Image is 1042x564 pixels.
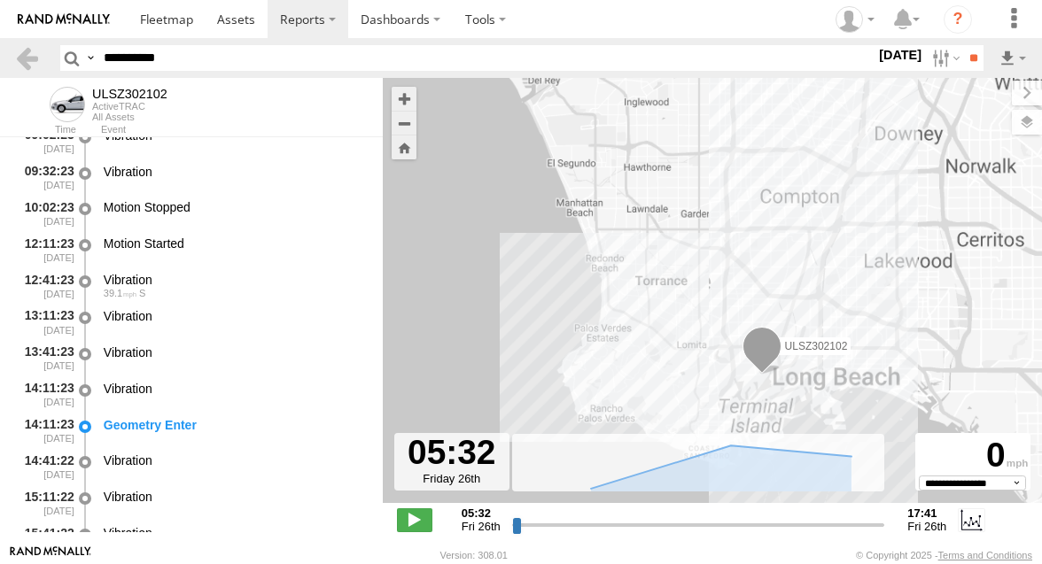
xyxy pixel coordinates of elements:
a: Back to previous Page [14,45,40,71]
div: Motion Started [104,236,366,251]
div: Vibration [104,272,366,288]
div: Version: 308.01 [440,550,508,560]
label: Play/Stop [397,508,432,531]
div: 10:02:23 [DATE] [14,197,76,230]
div: Vibration [104,489,366,505]
span: Fri 26th Sep 2025 [462,520,501,533]
div: 12:41:23 [DATE] [14,269,76,302]
div: Vibration [104,452,366,468]
img: rand-logo.svg [18,13,110,26]
label: Search Filter Options [925,45,963,71]
div: Zulema McIntosch [829,6,881,33]
div: ULSZ302102 - View Asset History [92,87,167,101]
div: 15:11:22 [DATE] [14,486,76,519]
label: [DATE] [875,45,925,65]
label: Export results as... [998,45,1028,71]
button: Zoom in [392,87,416,111]
div: Motion Stopped [104,199,366,215]
div: Time [14,126,76,135]
div: Event [101,126,383,135]
span: Heading: 193 [139,288,145,298]
div: ActiveTRAC [92,101,167,112]
div: 09:02:23 [DATE] [14,125,76,158]
span: ULSZ302102 [785,340,848,352]
a: Visit our Website [10,546,91,564]
strong: 05:32 [462,506,501,520]
div: Vibration [104,308,366,324]
div: Vibration [104,164,366,180]
div: Vibration [104,525,366,541]
div: 0 [918,436,1028,475]
div: 12:11:23 [DATE] [14,233,76,266]
i: ? [944,5,972,34]
div: 14:11:23 [DATE] [14,414,76,447]
div: 14:41:22 [DATE] [14,451,76,483]
div: 14:11:23 [DATE] [14,378,76,411]
label: Search Query [83,45,97,71]
div: Vibration [104,344,366,360]
button: Zoom out [392,111,416,135]
div: © Copyright 2025 - [856,550,1032,560]
div: 13:11:23 [DATE] [14,305,76,338]
span: Fri 26th Sep 2025 [907,520,946,533]
button: Zoom Home [392,135,416,159]
div: 13:41:23 [DATE] [14,342,76,375]
a: Terms and Conditions [938,550,1032,560]
div: Geometry Enter [104,417,366,433]
div: Vibration [104,381,366,397]
strong: 17:41 [907,506,946,520]
span: 39.1 [104,288,136,298]
div: 09:32:23 [DATE] [14,161,76,194]
div: 15:41:22 [DATE] [14,522,76,555]
div: All Assets [92,112,167,122]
